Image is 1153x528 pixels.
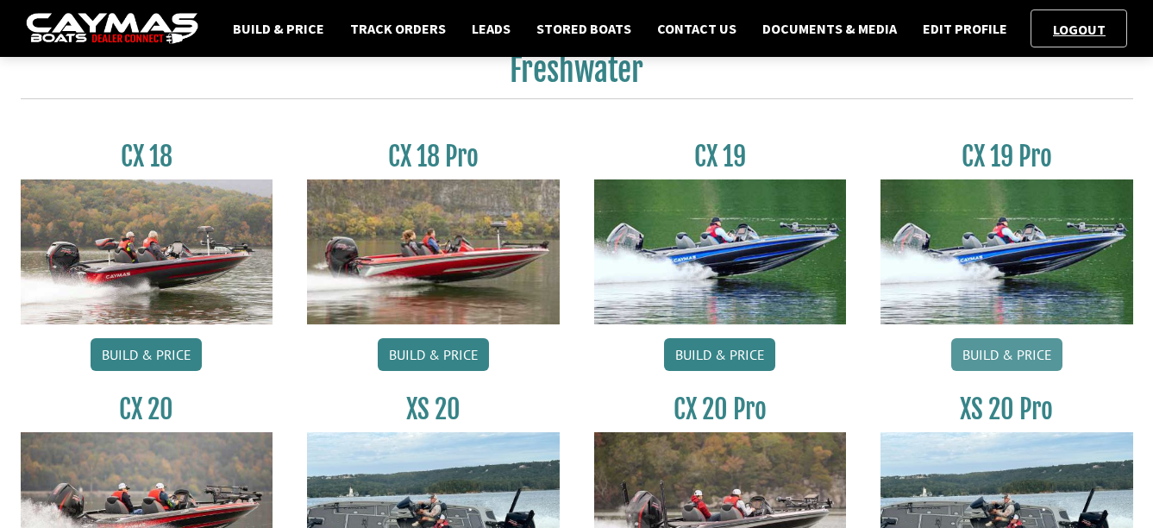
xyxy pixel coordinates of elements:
h2: Freshwater [21,51,1133,99]
h3: CX 20 Pro [594,393,847,425]
h3: CX 20 [21,393,273,425]
img: CX-18SS_thumbnail.jpg [307,179,560,324]
a: Stored Boats [528,17,640,40]
a: Build & Price [951,338,1062,371]
a: Documents & Media [754,17,905,40]
a: Build & Price [224,17,333,40]
h3: CX 19 Pro [880,141,1133,173]
a: Contact Us [649,17,745,40]
img: CX-18S_thumbnail.jpg [21,179,273,324]
img: caymas-dealer-connect-2ed40d3bc7270c1d8d7ffb4b79bf05adc795679939227970def78ec6f6c03838.gif [26,13,198,45]
a: Build & Price [91,338,202,371]
img: CX19_thumbnail.jpg [594,179,847,324]
a: Edit Profile [914,17,1016,40]
a: Build & Price [378,338,489,371]
a: Track Orders [342,17,454,40]
h3: CX 18 [21,141,273,173]
img: CX19_thumbnail.jpg [880,179,1133,324]
a: Logout [1044,21,1114,38]
a: Leads [463,17,519,40]
h3: CX 19 [594,141,847,173]
h3: XS 20 Pro [880,393,1133,425]
a: Build & Price [664,338,775,371]
h3: XS 20 [307,393,560,425]
h3: CX 18 Pro [307,141,560,173]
